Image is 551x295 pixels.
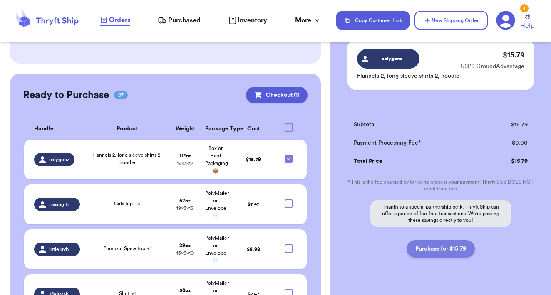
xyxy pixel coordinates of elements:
span: $ 8.98 [247,247,260,252]
span: $ 7.47 [248,202,259,207]
button: Checkout (1) [246,87,308,103]
span: Pumpkin Spice top [103,246,151,251]
a: Help [520,14,534,31]
strong: 50 oz [179,288,191,293]
p: * This is the fee charged by Stripe to process your payment. Thryft Ship DOES NOT profit from this. [347,179,534,192]
strong: 62 oz [179,198,191,203]
span: 13 x 3 x 10 [176,251,194,256]
h2: Ready to Purchase [23,88,109,102]
span: Purchased [168,15,201,25]
span: Orders [109,15,130,25]
span: 16 x 7 x 12 [177,161,193,166]
span: Help [520,21,534,31]
span: raising.tiny.warriors [49,201,75,208]
span: Girls top [114,201,140,206]
span: PolyMailer or Envelope ✉️ [205,191,229,218]
span: 19 x 3 x 15 [176,206,194,211]
p: USPS GroundAdvantage [461,62,524,71]
button: Copy Customer Link [336,11,410,29]
p: $ 15.79 [503,49,524,61]
td: $ 15.79 [484,152,534,170]
a: Purchased [158,15,201,25]
th: Weight [170,118,200,140]
a: 4 [496,11,515,30]
span: Inventory [238,15,267,25]
button: New Shipping Order [414,11,488,29]
td: Payment Processing Fee* [347,134,483,152]
div: More [295,15,321,25]
a: Inventory [228,15,267,25]
span: $ 15.79 [246,157,261,162]
td: $ 0.00 [484,134,534,152]
span: calygonz [49,156,69,163]
td: Total Price [347,152,483,170]
th: Cost [231,118,276,140]
td: Subtotal [347,116,483,134]
p: Thanks to a special partnership perk, Thryft Ship can offer a period of fee-free transactions. We... [370,200,511,227]
span: littleluvbug_478 [49,246,75,253]
td: $ 15.79 [484,116,534,134]
strong: 112 oz [179,153,191,158]
p: Flannels 2, long sleeve shirts 2, hoodie [357,72,459,80]
span: + 3 [134,201,140,206]
th: Package Type [200,118,231,140]
div: 4 [520,4,529,12]
span: PolyMailer or Envelope ✉️ [205,236,229,263]
span: Box or Hard Packaging 📦 [205,146,228,173]
span: Handle [34,125,54,133]
button: Purchase for $15.79 [407,240,475,258]
span: + 1 [147,246,151,251]
strong: 29 oz [179,243,191,248]
a: Orders [100,15,130,26]
span: 07 [114,91,128,99]
span: calygonz [372,55,412,62]
th: Product [85,118,170,140]
span: Flannels 2, long sleeve shirts 2, hoodie [92,152,162,165]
